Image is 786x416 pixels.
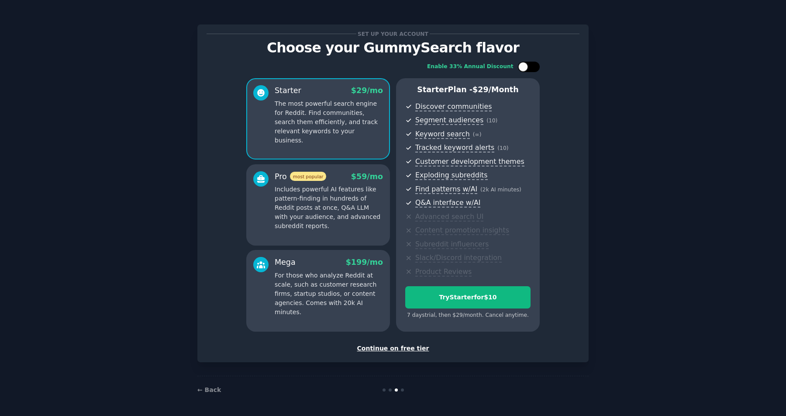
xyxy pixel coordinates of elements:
[415,253,502,263] span: Slack/Discord integration
[275,257,296,268] div: Mega
[207,344,579,353] div: Continue on free tier
[356,29,430,38] span: Set up your account
[415,157,524,166] span: Customer development themes
[290,172,327,181] span: most popular
[472,85,519,94] span: $ 29 /month
[415,267,472,277] span: Product Reviews
[346,258,383,267] span: $ 199 /mo
[405,84,531,95] p: Starter Plan -
[351,86,383,95] span: $ 29 /mo
[415,143,494,153] span: Tracked keyword alerts
[415,130,470,139] span: Keyword search
[275,271,383,317] p: For those who analyze Reddit at scale, such as customer research firms, startup studios, or conte...
[427,63,514,71] div: Enable 33% Annual Discount
[275,185,383,231] p: Includes powerful AI features like pattern-finding in hundreds of Reddit posts at once, Q&A LLM w...
[415,171,487,180] span: Exploding subreddits
[275,171,326,182] div: Pro
[406,293,530,302] div: Try Starter for $10
[415,240,489,249] span: Subreddit influencers
[486,118,497,124] span: ( 10 )
[405,286,531,309] button: TryStarterfor$10
[415,102,492,111] span: Discover communities
[497,145,508,151] span: ( 10 )
[415,116,483,125] span: Segment audiences
[473,132,482,138] span: ( ∞ )
[207,40,579,55] p: Choose your GummySearch flavor
[351,172,383,181] span: $ 59 /mo
[275,85,301,96] div: Starter
[405,312,531,319] div: 7 days trial, then $ 29 /month . Cancel anytime.
[415,185,477,194] span: Find patterns w/AI
[415,198,480,208] span: Q&A interface w/AI
[197,386,221,393] a: ← Back
[415,226,509,235] span: Content promotion insights
[480,187,521,193] span: ( 2k AI minutes )
[275,99,383,145] p: The most powerful search engine for Reddit. Find communities, search them efficiently, and track ...
[415,212,483,222] span: Advanced search UI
